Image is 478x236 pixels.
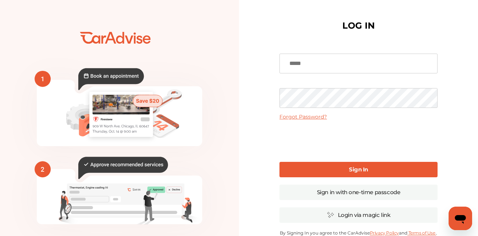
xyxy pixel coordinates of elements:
[279,185,438,200] a: Sign in with one-time passcode
[342,22,375,29] h1: LOG IN
[349,166,368,173] b: Sign In
[407,230,436,236] a: Terms of Use
[303,126,414,155] iframe: reCAPTCHA
[279,162,438,177] a: Sign In
[279,230,438,236] p: By Signing In you agree to the CarAdvise and .
[279,207,438,223] a: Login via magic link
[327,211,334,218] img: magic_icon.32c66aac.svg
[449,207,472,230] iframe: Button to launch messaging window
[279,113,327,120] a: Forgot Password?
[370,230,399,236] a: Privacy Policy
